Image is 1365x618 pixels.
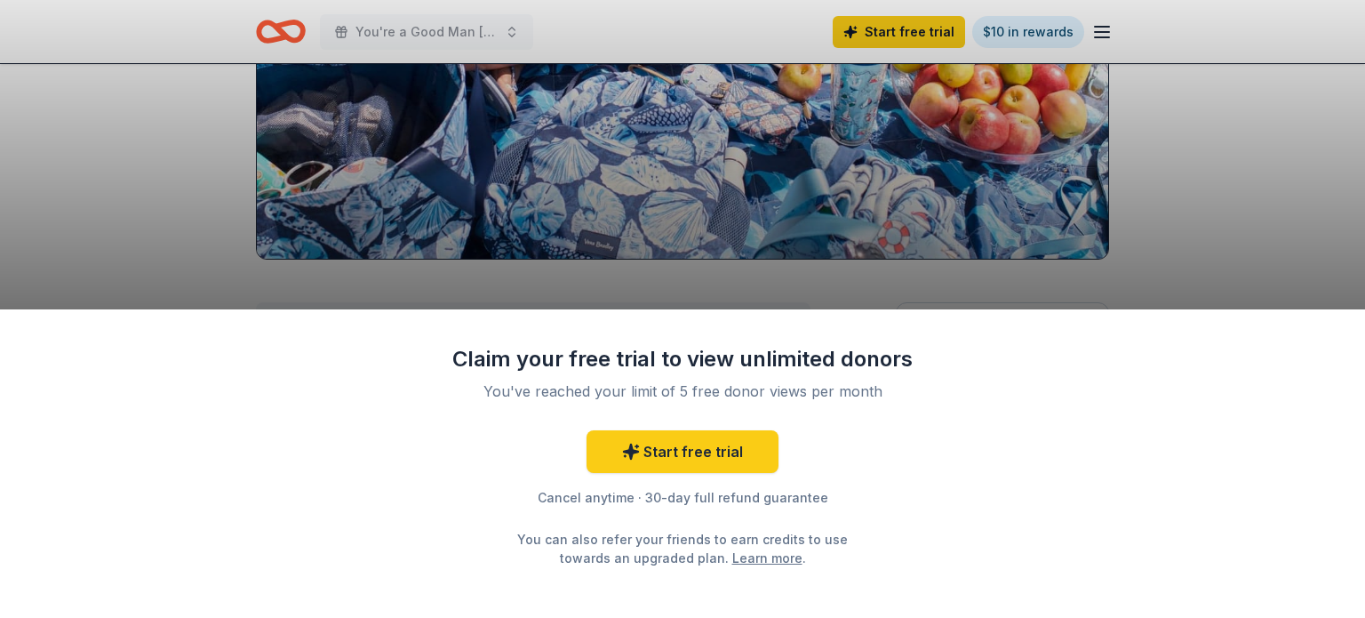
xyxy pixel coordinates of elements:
a: Learn more [732,549,802,567]
div: You've reached your limit of 5 free donor views per month [473,381,892,402]
div: Cancel anytime · 30-day full refund guarantee [451,487,914,509]
a: Start free trial [587,430,778,473]
div: Claim your free trial to view unlimited donors [451,345,914,373]
div: You can also refer your friends to earn credits to use towards an upgraded plan. . [501,530,864,567]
